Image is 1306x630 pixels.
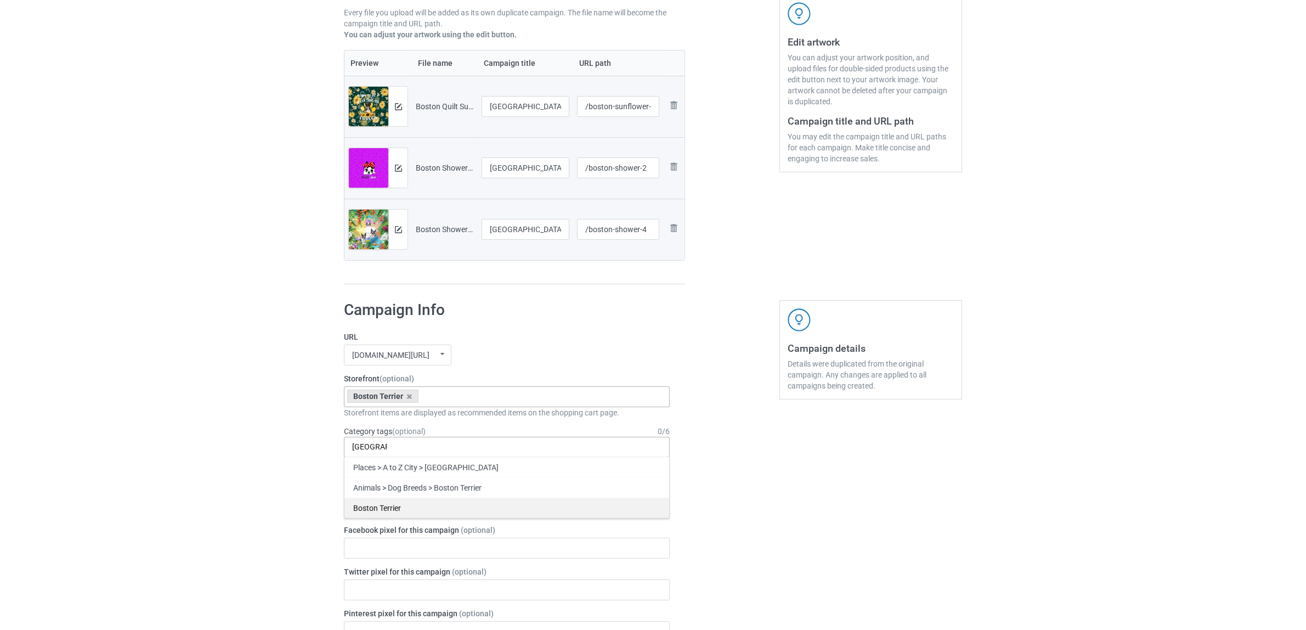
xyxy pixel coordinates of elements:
span: (optional) [392,427,426,436]
div: Places > A to Z City > [GEOGRAPHIC_DATA] [344,457,669,477]
img: svg+xml;base64,PD94bWwgdmVyc2lvbj0iMS4wIiBlbmNvZGluZz0iVVRGLTgiPz4KPHN2ZyB3aWR0aD0iMjhweCIgaGVpZ2... [667,222,680,235]
label: Category tags [344,426,426,437]
b: You can adjust your artwork using the edit button. [344,30,517,39]
div: Boston Quilt Sunflower 2.jpg [416,101,474,112]
h3: Edit artwork [788,36,954,48]
th: File name [412,50,478,76]
img: original.jpg [349,148,388,189]
p: Every file you upload will be added as its own duplicate campaign. The file name will become the ... [344,7,685,29]
th: Preview [344,50,412,76]
img: svg+xml;base64,PD94bWwgdmVyc2lvbj0iMS4wIiBlbmNvZGluZz0iVVRGLTgiPz4KPHN2ZyB3aWR0aD0iMjhweCIgaGVpZ2... [667,99,680,112]
div: Storefront items are displayed as recommended items on the shopping cart page. [344,407,670,418]
img: original.jpg [349,87,388,132]
h3: Campaign details [788,342,954,355]
label: Facebook pixel for this campaign [344,525,670,536]
img: svg+xml;base64,PD94bWwgdmVyc2lvbj0iMS4wIiBlbmNvZGluZz0iVVRGLTgiPz4KPHN2ZyB3aWR0aD0iNDJweCIgaGVpZ2... [788,308,811,331]
span: (optional) [461,526,495,535]
div: Details were duplicated from the original campaign. Any changes are applied to all campaigns bein... [788,358,954,391]
img: svg+xml;base64,PD94bWwgdmVyc2lvbj0iMS4wIiBlbmNvZGluZz0iVVRGLTgiPz4KPHN2ZyB3aWR0aD0iNDJweCIgaGVpZ2... [788,2,811,25]
div: Animals > Dog Breeds > Boston Terrier [344,477,669,498]
div: Boston Terrier [347,390,419,403]
label: Storefront [344,373,670,384]
label: Pinterest pixel for this campaign [344,608,670,619]
img: svg+xml;base64,PD94bWwgdmVyc2lvbj0iMS4wIiBlbmNvZGluZz0iVVRGLTgiPz4KPHN2ZyB3aWR0aD0iMTRweCIgaGVpZ2... [395,103,402,110]
div: Boston Shower 4.jpg [416,224,474,235]
img: svg+xml;base64,PD94bWwgdmVyc2lvbj0iMS4wIiBlbmNvZGluZz0iVVRGLTgiPz4KPHN2ZyB3aWR0aD0iMjhweCIgaGVpZ2... [667,160,680,173]
div: Boston Terrier [344,498,669,518]
span: (optional) [380,374,414,383]
div: You can adjust your artwork position, and upload files for double-sided products using the edit b... [788,52,954,107]
h1: Campaign Info [344,300,670,320]
label: URL [344,331,670,342]
img: original.jpg [349,210,388,251]
img: svg+xml;base64,PD94bWwgdmVyc2lvbj0iMS4wIiBlbmNvZGluZz0iVVRGLTgiPz4KPHN2ZyB3aWR0aD0iMTRweCIgaGVpZ2... [395,226,402,233]
div: Boston Shower 2.jpg [416,162,474,173]
div: You may edit the campaign title and URL paths for each campaign. Make title concise and engaging ... [788,131,954,164]
div: [DOMAIN_NAME][URL] [352,351,429,359]
th: Campaign title [478,50,573,76]
h3: Campaign title and URL path [788,115,954,127]
th: URL path [573,50,664,76]
span: (optional) [452,567,487,576]
div: 0 / 6 [658,426,670,437]
img: svg+xml;base64,PD94bWwgdmVyc2lvbj0iMS4wIiBlbmNvZGluZz0iVVRGLTgiPz4KPHN2ZyB3aWR0aD0iMTRweCIgaGVpZ2... [395,165,402,172]
span: (optional) [459,609,494,618]
label: Twitter pixel for this campaign [344,566,670,577]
